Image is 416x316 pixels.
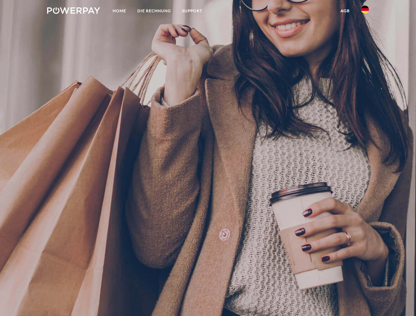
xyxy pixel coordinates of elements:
[177,5,208,17] a: SUPPORT
[47,7,100,14] img: logo-powerpay-white.svg
[107,5,132,17] a: Home
[361,6,369,13] img: de
[335,5,355,17] a: agb
[132,5,177,17] a: DIE RECHNUNG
